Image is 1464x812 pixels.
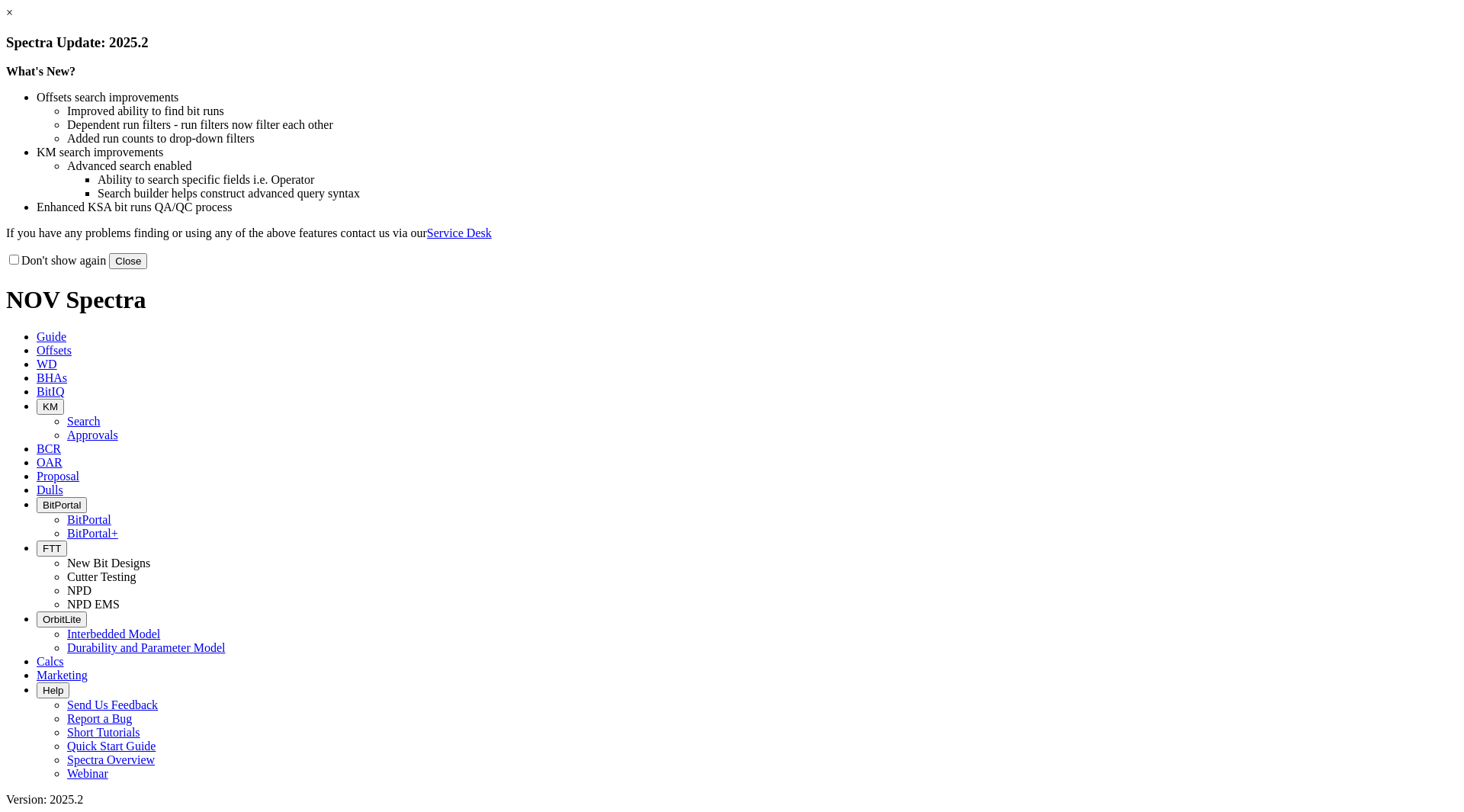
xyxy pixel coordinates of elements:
a: Short Tutorials [67,726,140,739]
span: Help [43,685,63,696]
span: Dulls [37,483,63,496]
a: Durability and Parameter Model [67,641,226,654]
span: Calcs [37,655,64,668]
a: Send Us Feedback [67,698,158,711]
a: BitPortal [67,513,111,526]
a: Interbedded Model [67,627,160,640]
span: BitPortal [43,499,81,511]
a: Search [67,415,101,428]
span: Marketing [37,669,88,682]
li: Enhanced KSA bit runs QA/QC process [37,201,1458,214]
span: BitIQ [37,385,64,398]
a: Webinar [67,767,108,780]
li: Ability to search specific fields i.e. Operator [98,173,1458,187]
li: Improved ability to find bit runs [67,104,1458,118]
h3: Spectra Update: 2025.2 [6,34,1458,51]
span: OrbitLite [43,614,81,625]
span: BCR [37,442,61,455]
a: Spectra Overview [67,753,155,766]
div: Version: 2025.2 [6,793,1458,807]
li: Dependent run filters - run filters now filter each other [67,118,1458,132]
li: KM search improvements [37,146,1458,159]
h1: NOV Spectra [6,286,1458,314]
li: Offsets search improvements [37,91,1458,104]
a: Cutter Testing [67,570,136,583]
span: WD [37,358,57,371]
a: BitPortal+ [67,527,118,540]
a: × [6,6,13,19]
li: Advanced search enabled [67,159,1458,173]
span: BHAs [37,371,67,384]
a: New Bit Designs [67,557,150,570]
span: Guide [37,330,66,343]
span: Offsets [37,344,72,357]
a: Service Desk [427,226,492,239]
span: KM [43,401,58,412]
a: Report a Bug [67,712,132,725]
a: NPD EMS [67,598,120,611]
a: Approvals [67,428,118,441]
label: Don't show again [6,254,106,267]
a: Quick Start Guide [67,740,156,753]
span: OAR [37,456,63,469]
button: Close [109,253,147,269]
a: NPD [67,584,91,597]
p: If you have any problems finding or using any of the above features contact us via our [6,226,1458,240]
span: FTT [43,543,61,554]
input: Don't show again [9,255,19,265]
li: Added run counts to drop-down filters [67,132,1458,146]
span: Proposal [37,470,79,483]
li: Search builder helps construct advanced query syntax [98,187,1458,201]
strong: What's New? [6,65,75,78]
